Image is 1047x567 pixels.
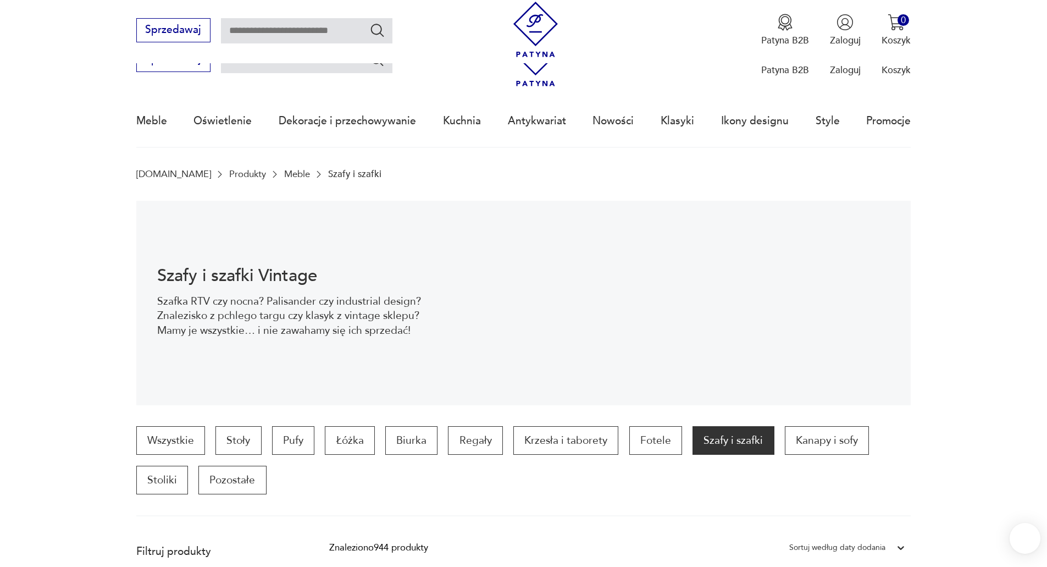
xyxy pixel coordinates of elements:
a: Kuchnia [443,96,481,146]
p: Koszyk [882,34,911,47]
a: Stoliki [136,466,188,494]
a: Wszystkie [136,426,205,455]
a: Sprzedawaj [136,26,210,35]
a: Meble [284,169,310,179]
a: Produkty [229,169,266,179]
h1: Szafy i szafki Vintage [157,268,425,284]
img: Ikona medalu [777,14,794,31]
div: Znaleziono 944 produkty [329,541,428,555]
p: Koszyk [882,64,911,76]
a: Ikony designu [721,96,789,146]
button: Szukaj [369,52,385,68]
a: Sprzedawaj [136,56,210,65]
a: Krzesła i taborety [513,426,618,455]
a: [DOMAIN_NAME] [136,169,211,179]
a: Łóżka [325,426,374,455]
a: Pufy [272,426,314,455]
p: Zaloguj [830,64,861,76]
p: Szafka RTV czy nocna? Palisander czy industrial design? Znalezisko z pchlego targu czy klasyk z v... [157,294,425,338]
button: Zaloguj [830,14,861,47]
button: 0Koszyk [882,14,911,47]
a: Nowości [592,96,634,146]
a: Klasyki [661,96,694,146]
a: Meble [136,96,167,146]
a: Pozostałe [198,466,266,494]
a: Szafy i szafki [693,426,774,455]
div: Sortuj według daty dodania [789,541,885,555]
a: Promocje [866,96,911,146]
a: Antykwariat [508,96,566,146]
a: Style [816,96,840,146]
img: Ikona koszyka [888,14,905,31]
a: Dekoracje i przechowywanie [279,96,416,146]
p: Zaloguj [830,34,861,47]
p: Patyna B2B [761,34,809,47]
button: Szukaj [369,22,385,38]
a: Ikona medaluPatyna B2B [761,14,809,47]
iframe: Smartsupp widget button [1010,523,1040,554]
p: Filtruj produkty [136,544,298,559]
a: Kanapy i sofy [785,426,869,455]
p: Szafy i szafki [328,169,381,179]
button: Patyna B2B [761,14,809,47]
a: Stoły [215,426,261,455]
img: Ikonka użytkownika [837,14,854,31]
button: Sprzedawaj [136,18,210,42]
a: Biurka [385,426,437,455]
a: Fotele [629,426,682,455]
div: 0 [898,14,909,26]
a: Oświetlenie [193,96,252,146]
p: Patyna B2B [761,64,809,76]
img: Patyna - sklep z meblami i dekoracjami vintage [508,2,563,57]
a: Regały [448,426,502,455]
